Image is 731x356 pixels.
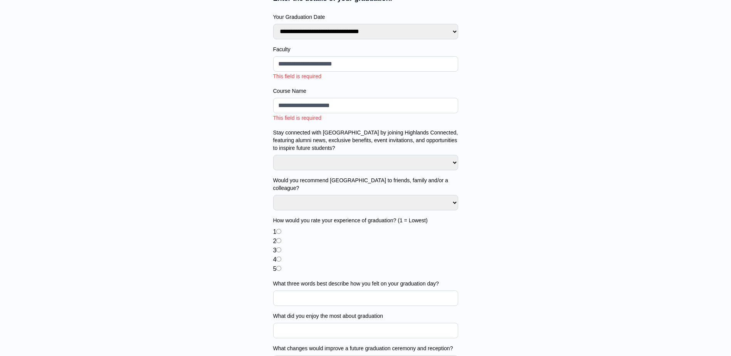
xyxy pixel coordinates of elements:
label: Course Name [273,87,458,95]
label: How would you rate your experience of graduation? (1 = Lowest) [273,217,458,224]
label: 2 [273,238,277,244]
label: What changes would improve a future graduation ceremony and reception? [273,344,458,352]
label: What three words best describe how you felt on your graduation day? [273,280,458,287]
label: 5 [273,265,277,272]
label: Your Graduation Date [273,13,458,21]
label: 4 [273,256,277,263]
label: 3 [273,247,277,254]
label: What did you enjoy the most about graduation [273,312,458,320]
label: Faculty [273,45,458,53]
label: 1 [273,228,277,235]
label: Would you recommend [GEOGRAPHIC_DATA] to friends, family and/or a colleague? [273,176,458,192]
span: This field is required [273,73,321,79]
label: Stay connected with [GEOGRAPHIC_DATA] by joining Highlands Connected, featuring alumni news, excl... [273,129,458,152]
span: This field is required [273,115,321,121]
